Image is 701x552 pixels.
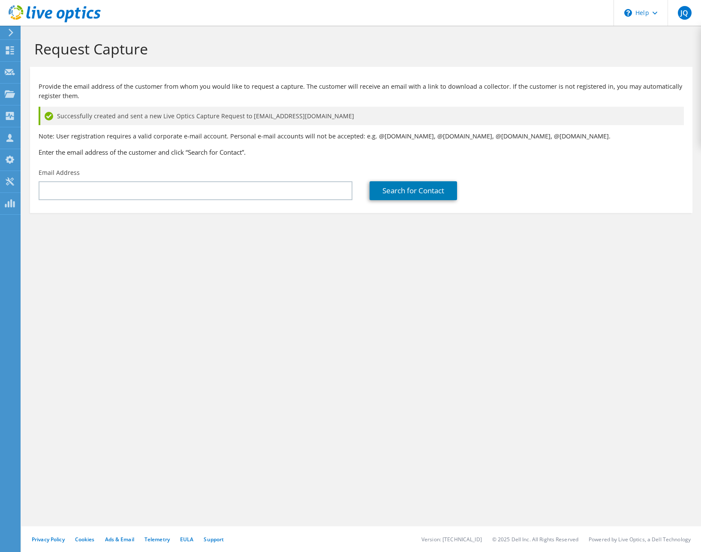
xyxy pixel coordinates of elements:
[144,536,170,543] a: Telemetry
[39,147,684,157] h3: Enter the email address of the customer and click “Search for Contact”.
[39,132,684,141] p: Note: User registration requires a valid corporate e-mail account. Personal e-mail accounts will ...
[624,9,632,17] svg: \n
[57,111,354,121] span: Successfully created and sent a new Live Optics Capture Request to [EMAIL_ADDRESS][DOMAIN_NAME]
[39,82,684,101] p: Provide the email address of the customer from whom you would like to request a capture. The cust...
[34,40,684,58] h1: Request Capture
[421,536,482,543] li: Version: [TECHNICAL_ID]
[204,536,224,543] a: Support
[39,168,80,177] label: Email Address
[180,536,193,543] a: EULA
[32,536,65,543] a: Privacy Policy
[492,536,578,543] li: © 2025 Dell Inc. All Rights Reserved
[75,536,95,543] a: Cookies
[370,181,457,200] a: Search for Contact
[589,536,691,543] li: Powered by Live Optics, a Dell Technology
[678,6,692,20] span: JQ
[105,536,134,543] a: Ads & Email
